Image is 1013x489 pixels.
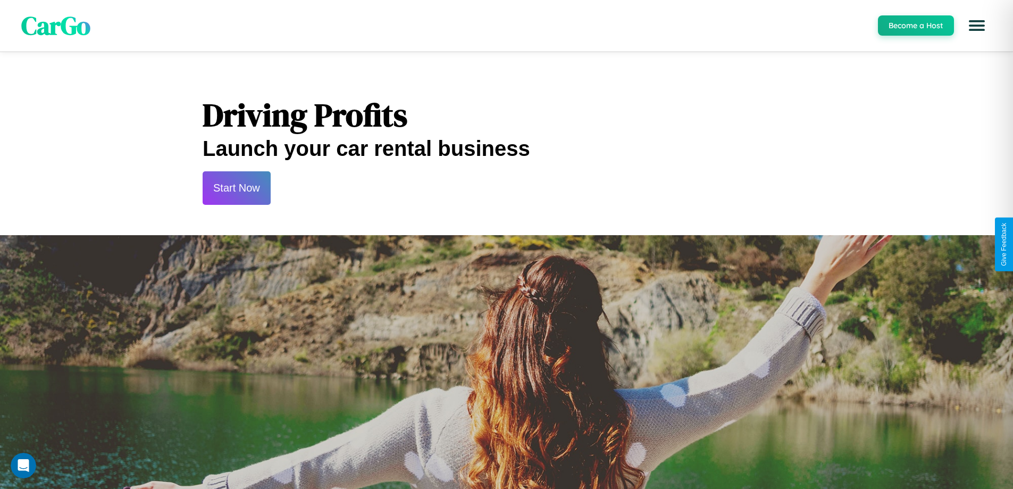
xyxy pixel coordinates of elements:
[203,93,810,137] h1: Driving Profits
[203,137,810,161] h2: Launch your car rental business
[962,11,992,40] button: Open menu
[11,453,36,478] iframe: Intercom live chat
[878,15,954,36] button: Become a Host
[1000,223,1008,266] div: Give Feedback
[203,171,271,205] button: Start Now
[21,8,90,43] span: CarGo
